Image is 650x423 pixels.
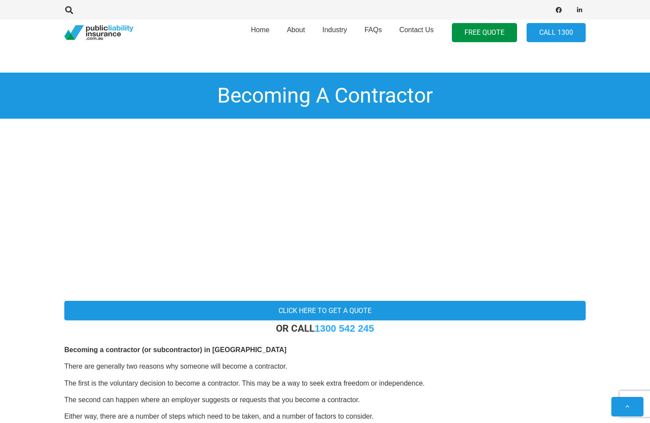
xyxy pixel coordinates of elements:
[287,26,305,33] span: About
[276,323,374,334] strong: OR CALL
[315,323,374,334] a: 1300 542 245
[611,397,643,416] a: Back to top
[399,26,434,33] span: Contact Us
[242,17,278,48] a: Home
[251,26,269,33] span: Home
[64,346,286,353] b: Becoming a contractor (or subcontractor) in [GEOGRAPHIC_DATA]
[64,301,586,320] a: Click Here To Get A Quote
[314,17,356,48] a: Industry
[553,4,565,16] a: Facebook
[278,17,314,48] a: About
[527,23,586,43] a: Call 1300
[322,26,347,33] span: Industry
[64,25,133,40] a: pli_logotransparent
[356,17,391,48] a: FAQs
[64,379,586,388] p: The first is the voluntary decision to become a contractor. This may be a way to seek extra freed...
[452,23,517,43] a: FREE QUOTE
[64,362,586,371] p: There are generally two reasons why someone will become a contractor.
[574,4,586,16] a: LinkedIn
[64,412,586,421] p: Either way, there are a number of steps which need to be taken, and a number of factors to consider.
[391,17,442,48] a: Contact Us
[365,26,382,33] span: FAQs
[60,6,78,14] a: Search
[64,395,586,405] p: The second can happen where an employer suggests or requests that you become a contractor.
